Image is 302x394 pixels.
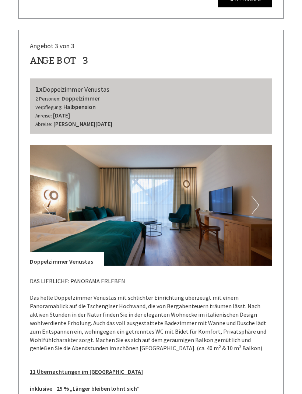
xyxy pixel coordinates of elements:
[35,84,43,94] b: 1x
[35,96,60,102] small: 2 Personen:
[30,368,143,375] u: 11 Übernachtungen im [GEOGRAPHIC_DATA]
[62,95,100,102] b: Doppelzimmer
[35,104,62,110] small: Verpflegung:
[43,196,50,214] button: Previous
[63,103,96,110] b: Halbpension
[30,277,272,353] p: DAS LIEBLICHE: PANORAMA ERLEBEN Das helle Doppelzimmer Venustas mit schlichter Einrichtung überze...
[30,252,104,266] div: Doppelzimmer Venustas
[53,120,112,127] b: [PERSON_NAME][DATE]
[53,112,70,119] b: [DATE]
[35,121,52,127] small: Abreise:
[30,42,74,50] span: Angebot 3 von 3
[35,113,52,119] small: Anreise:
[30,54,89,67] div: Angebot 3
[252,196,259,214] button: Next
[35,84,267,95] div: Doppelzimmer Venustas
[30,145,272,266] img: image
